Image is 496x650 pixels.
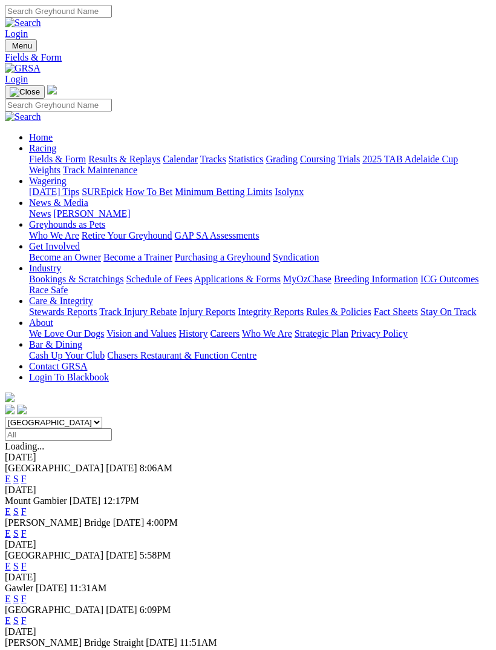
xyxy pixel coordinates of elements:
[106,463,137,473] span: [DATE]
[29,197,88,208] a: News & Media
[21,594,27,604] a: F
[180,637,217,648] span: 11:51AM
[29,328,491,339] div: About
[29,372,109,382] a: Login To Blackbook
[29,296,93,306] a: Care & Integrity
[126,274,192,284] a: Schedule of Fees
[29,208,491,219] div: News & Media
[5,550,103,560] span: [GEOGRAPHIC_DATA]
[29,317,53,328] a: About
[5,496,67,506] span: Mount Gambier
[103,252,172,262] a: Become a Trainer
[178,328,207,339] a: History
[306,307,371,317] a: Rules & Policies
[194,274,281,284] a: Applications & Forms
[5,485,491,496] div: [DATE]
[5,572,491,583] div: [DATE]
[200,154,226,164] a: Tracks
[5,452,491,463] div: [DATE]
[5,539,491,550] div: [DATE]
[13,561,19,571] a: S
[242,328,292,339] a: Who We Are
[29,339,82,350] a: Bar & Dining
[36,583,67,593] span: [DATE]
[29,361,87,371] a: Contact GRSA
[107,350,256,360] a: Chasers Restaurant & Function Centre
[5,583,33,593] span: Gawler
[5,393,15,402] img: logo-grsa-white.png
[106,328,176,339] a: Vision and Values
[273,252,319,262] a: Syndication
[29,143,56,153] a: Racing
[5,52,491,63] a: Fields & Form
[275,187,304,197] a: Isolynx
[5,626,491,637] div: [DATE]
[210,328,240,339] a: Careers
[29,208,51,219] a: News
[300,154,336,164] a: Coursing
[103,496,139,506] span: 12:17PM
[70,583,107,593] span: 11:31AM
[29,263,61,273] a: Industry
[29,350,105,360] a: Cash Up Your Club
[70,496,101,506] span: [DATE]
[5,28,28,39] a: Login
[5,63,41,74] img: GRSA
[13,594,19,604] a: S
[53,208,130,219] a: [PERSON_NAME]
[21,528,27,539] a: F
[179,307,235,317] a: Injury Reports
[29,285,68,295] a: Race Safe
[88,154,160,164] a: Results & Replays
[10,87,40,97] img: Close
[146,517,178,528] span: 4:00PM
[420,307,476,317] a: Stay On Track
[295,328,348,339] a: Strategic Plan
[17,405,27,414] img: twitter.svg
[21,506,27,517] a: F
[106,550,137,560] span: [DATE]
[338,154,360,164] a: Trials
[21,615,27,626] a: F
[29,154,491,176] div: Racing
[21,474,27,484] a: F
[334,274,418,284] a: Breeding Information
[29,328,104,339] a: We Love Our Dogs
[106,605,137,615] span: [DATE]
[266,154,298,164] a: Grading
[5,428,112,441] input: Select date
[175,230,259,240] a: GAP SA Assessments
[29,307,491,317] div: Care & Integrity
[29,230,491,241] div: Greyhounds as Pets
[29,252,101,262] a: Become an Owner
[82,230,172,240] a: Retire Your Greyhound
[5,615,11,626] a: E
[5,5,112,18] input: Search
[5,441,44,451] span: Loading...
[113,517,145,528] span: [DATE]
[374,307,418,317] a: Fact Sheets
[29,132,53,142] a: Home
[5,474,11,484] a: E
[13,615,19,626] a: S
[29,307,97,317] a: Stewards Reports
[126,187,173,197] a: How To Bet
[5,99,112,111] input: Search
[13,506,19,517] a: S
[82,187,123,197] a: SUREpick
[12,41,32,50] span: Menu
[13,528,19,539] a: S
[5,528,11,539] a: E
[29,176,67,186] a: Wagering
[29,350,491,361] div: Bar & Dining
[175,252,270,262] a: Purchasing a Greyhound
[5,39,37,52] button: Toggle navigation
[29,154,86,164] a: Fields & Form
[5,594,11,604] a: E
[5,561,11,571] a: E
[29,274,123,284] a: Bookings & Scratchings
[63,165,137,175] a: Track Maintenance
[29,241,80,251] a: Get Involved
[5,506,11,517] a: E
[351,328,408,339] a: Privacy Policy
